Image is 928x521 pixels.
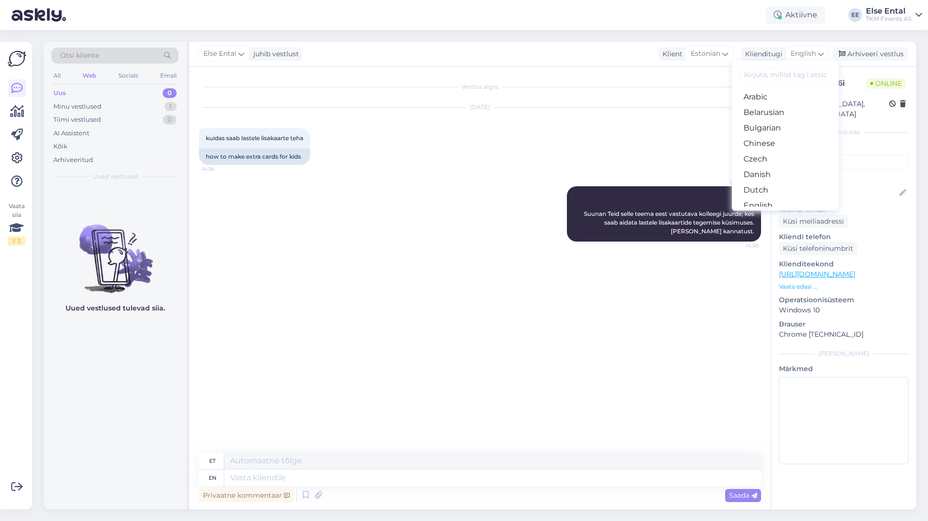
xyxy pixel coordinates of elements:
[779,215,848,228] div: Küsi meiliaadressi
[158,69,179,82] div: Email
[779,319,909,329] p: Brauser
[766,6,825,24] div: Aktiivne
[93,172,138,181] span: Uued vestlused
[866,7,922,23] a: Else EntalTKM Finants AS
[722,242,758,249] span: 14:38
[53,155,93,165] div: Arhiveeritud
[584,193,756,235] span: Tere! Suunan Teid selle teema eest vastutava kolleegi juurde, kes saab aidata lastele lisakaartid...
[866,78,906,89] span: Online
[81,69,98,82] div: Web
[779,128,909,137] div: Kliendi info
[779,282,909,291] p: Vaata edasi ...
[659,49,682,59] div: Klient
[66,303,165,313] p: Uued vestlused tulevad siia.
[53,142,67,151] div: Kõik
[729,491,757,500] span: Saada
[779,242,857,255] div: Küsi telefoninumbrit
[8,237,25,245] div: 1 / 3
[779,305,909,315] p: Windows 10
[779,270,855,278] a: [URL][DOMAIN_NAME]
[779,364,909,374] p: Märkmed
[732,89,839,105] a: Arabic
[779,173,909,183] p: Kliendi nimi
[779,232,909,242] p: Kliendi telefon
[199,148,310,165] div: how to make extra cards for kids
[199,82,761,91] div: Vestlus algas
[732,120,839,136] a: Bulgarian
[199,103,761,112] div: [DATE]
[51,69,63,82] div: All
[163,88,177,98] div: 0
[779,143,909,153] p: Kliendi tag'id
[779,329,909,340] p: Chrome [TECHNICAL_ID]
[866,7,911,15] div: Else Ental
[791,49,816,59] span: English
[53,102,101,112] div: Minu vestlused
[848,8,862,22] div: EE
[691,49,720,59] span: Estonian
[8,49,26,68] img: Askly Logo
[202,165,238,173] span: 14:38
[8,202,25,245] div: Vaata siia
[53,115,101,125] div: Tiimi vestlused
[779,295,909,305] p: Operatsioonisüsteem
[209,470,216,486] div: en
[60,50,99,61] span: Otsi kliente
[833,48,908,61] div: Arhiveeri vestlus
[732,105,839,120] a: Belarusian
[53,129,89,138] div: AI Assistent
[209,453,215,469] div: et
[53,88,66,98] div: Uus
[779,205,909,215] p: Kliendi email
[732,167,839,182] a: Danish
[116,69,140,82] div: Socials
[779,188,897,198] input: Lisa nimi
[203,49,236,59] span: Else Ental
[732,151,839,167] a: Czech
[732,136,839,151] a: Chinese
[165,102,177,112] div: 1
[779,349,909,358] div: [PERSON_NAME]
[163,115,177,125] div: 0
[722,179,758,186] span: AI Assistent
[732,182,839,198] a: Dutch
[866,15,911,23] div: TKM Finants AS
[740,67,831,82] input: Kirjuta, millist tag'i otsid
[206,134,303,142] span: kuidas saab lastele lisakaarte teha
[199,489,294,502] div: Privaatne kommentaar
[732,198,839,213] a: English
[779,259,909,269] p: Klienditeekond
[44,207,186,294] img: No chats
[249,49,299,59] div: juhib vestlust
[741,49,782,59] div: Klienditugi
[779,155,909,169] input: Lisa tag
